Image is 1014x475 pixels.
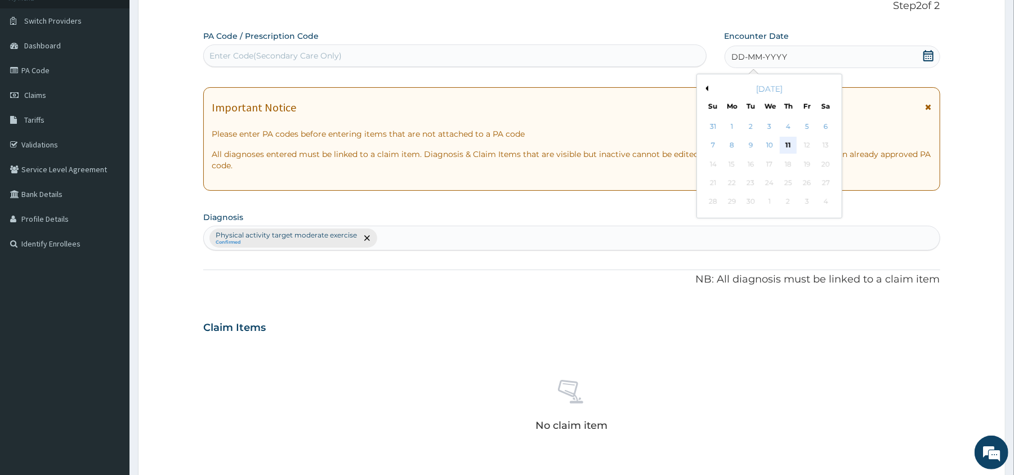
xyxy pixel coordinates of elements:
div: Choose Sunday, August 31st, 2025 [704,118,721,135]
div: Not available Saturday, September 13th, 2025 [817,137,834,154]
div: Not available Friday, October 3rd, 2025 [798,194,815,210]
span: Tariffs [24,115,44,125]
div: Not available Saturday, September 20th, 2025 [817,156,834,173]
div: We [765,101,774,111]
div: Not available Wednesday, October 1st, 2025 [761,194,778,210]
div: Not available Sunday, September 14th, 2025 [704,156,721,173]
div: Th [783,101,793,111]
div: Not available Thursday, September 18th, 2025 [780,156,797,173]
span: Switch Providers [24,16,82,26]
img: d_794563401_company_1708531726252_794563401 [21,56,46,84]
div: Choose Tuesday, September 9th, 2025 [742,137,759,154]
label: PA Code / Prescription Code [203,30,319,42]
div: Choose Monday, September 1st, 2025 [723,118,740,135]
div: Not available Sunday, September 21st, 2025 [704,174,721,191]
textarea: Type your message and hit 'Enter' [6,307,215,347]
span: Claims [24,90,46,100]
label: Diagnosis [203,212,243,223]
div: month 2025-09 [704,118,835,212]
p: Please enter PA codes before entering items that are not attached to a PA code [212,128,931,140]
span: DD-MM-YYYY [732,51,788,62]
div: Not available Thursday, October 2nd, 2025 [780,194,797,210]
div: Choose Sunday, September 7th, 2025 [704,137,721,154]
p: NB: All diagnosis must be linked to a claim item [203,272,940,287]
div: [DATE] [702,83,837,95]
div: Choose Monday, September 8th, 2025 [723,137,740,154]
div: Sa [821,101,830,111]
div: Choose Saturday, September 6th, 2025 [817,118,834,135]
div: Tu [745,101,755,111]
div: Choose Wednesday, September 3rd, 2025 [761,118,778,135]
h3: Claim Items [203,322,266,334]
div: Choose Thursday, September 11th, 2025 [780,137,797,154]
div: Not available Monday, September 22nd, 2025 [723,174,740,191]
div: Choose Wednesday, September 10th, 2025 [761,137,778,154]
div: Not available Thursday, September 25th, 2025 [780,174,797,191]
div: Not available Wednesday, September 17th, 2025 [761,156,778,173]
div: Enter Code(Secondary Care Only) [209,50,342,61]
div: Not available Saturday, October 4th, 2025 [817,194,834,210]
div: Not available Friday, September 19th, 2025 [798,156,815,173]
div: Not available Saturday, September 27th, 2025 [817,174,834,191]
div: Fr [802,101,812,111]
span: We're online! [65,142,155,256]
span: Dashboard [24,41,61,51]
div: Not available Friday, September 26th, 2025 [798,174,815,191]
div: Not available Monday, September 29th, 2025 [723,194,740,210]
div: Not available Tuesday, September 30th, 2025 [742,194,759,210]
p: No claim item [535,420,607,431]
div: Choose Thursday, September 4th, 2025 [780,118,797,135]
div: Mo [727,101,736,111]
button: Previous Month [703,86,708,91]
div: Minimize live chat window [185,6,212,33]
h1: Important Notice [212,101,296,114]
div: Not available Tuesday, September 23rd, 2025 [742,174,759,191]
div: Choose Tuesday, September 2nd, 2025 [742,118,759,135]
div: Choose Friday, September 5th, 2025 [798,118,815,135]
label: Encounter Date [725,30,789,42]
div: Not available Monday, September 15th, 2025 [723,156,740,173]
div: Not available Tuesday, September 16th, 2025 [742,156,759,173]
p: All diagnoses entered must be linked to a claim item. Diagnosis & Claim Items that are visible bu... [212,149,931,171]
div: Not available Friday, September 12th, 2025 [798,137,815,154]
div: Not available Sunday, September 28th, 2025 [704,194,721,210]
div: Chat with us now [59,63,189,78]
div: Su [708,101,717,111]
div: Not available Wednesday, September 24th, 2025 [761,174,778,191]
